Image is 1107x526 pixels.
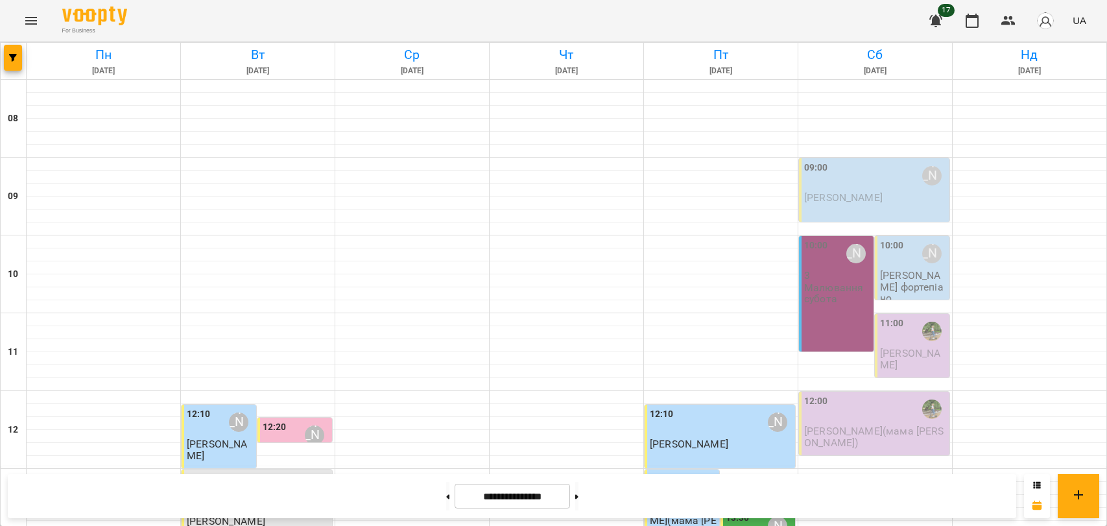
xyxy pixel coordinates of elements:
div: Анастасія Авраменко [768,412,787,432]
label: 10:00 [880,239,904,253]
span: [PERSON_NAME] [650,438,728,450]
button: UA [1067,8,1091,32]
label: 12:00 [804,394,828,409]
p: Малювання субота [804,282,871,305]
h6: [DATE] [29,65,178,77]
h6: [DATE] [337,65,487,77]
div: Анастасія Авраменко [922,166,942,185]
div: Вікторія Ященко [305,425,324,445]
h6: [DATE] [492,65,641,77]
div: Анастасія Авраменко [229,412,248,432]
span: 17 [938,4,955,17]
label: 12:10 [187,407,211,422]
img: Voopty Logo [62,6,127,25]
label: 12:10 [650,407,674,422]
span: [PERSON_NAME](мама [PERSON_NAME]) [804,425,944,448]
h6: 11 [8,345,18,359]
label: 12:20 [263,420,287,435]
div: Анастасія Авраменко [922,244,942,263]
h6: [DATE] [800,65,950,77]
label: 09:00 [804,161,828,175]
h6: Пт [646,45,796,65]
h6: Вт [183,45,333,65]
h6: Ср [337,45,487,65]
h6: 12 [8,423,18,437]
label: 11:00 [880,317,904,331]
p: 3 [804,270,871,281]
img: Вікторія Шутіна [922,400,942,419]
h6: [DATE] [183,65,333,77]
button: Menu [16,5,47,36]
h6: Сб [800,45,950,65]
img: Вікторія Шутіна [922,322,942,341]
h6: 10 [8,267,18,281]
span: UA [1073,14,1086,27]
h6: 08 [8,112,18,126]
span: [PERSON_NAME] [880,347,940,370]
img: avatar_s.png [1036,12,1054,30]
h6: Чт [492,45,641,65]
div: Наташа малювання [846,244,866,263]
h6: 09 [8,189,18,204]
p: [PERSON_NAME] фортепіано [880,270,947,304]
span: [PERSON_NAME] [804,191,883,204]
span: [PERSON_NAME] [187,438,247,461]
h6: [DATE] [955,65,1104,77]
h6: Нд [955,45,1104,65]
label: 10:00 [804,239,828,253]
h6: [DATE] [646,65,796,77]
h6: Пн [29,45,178,65]
span: For Business [62,27,127,35]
